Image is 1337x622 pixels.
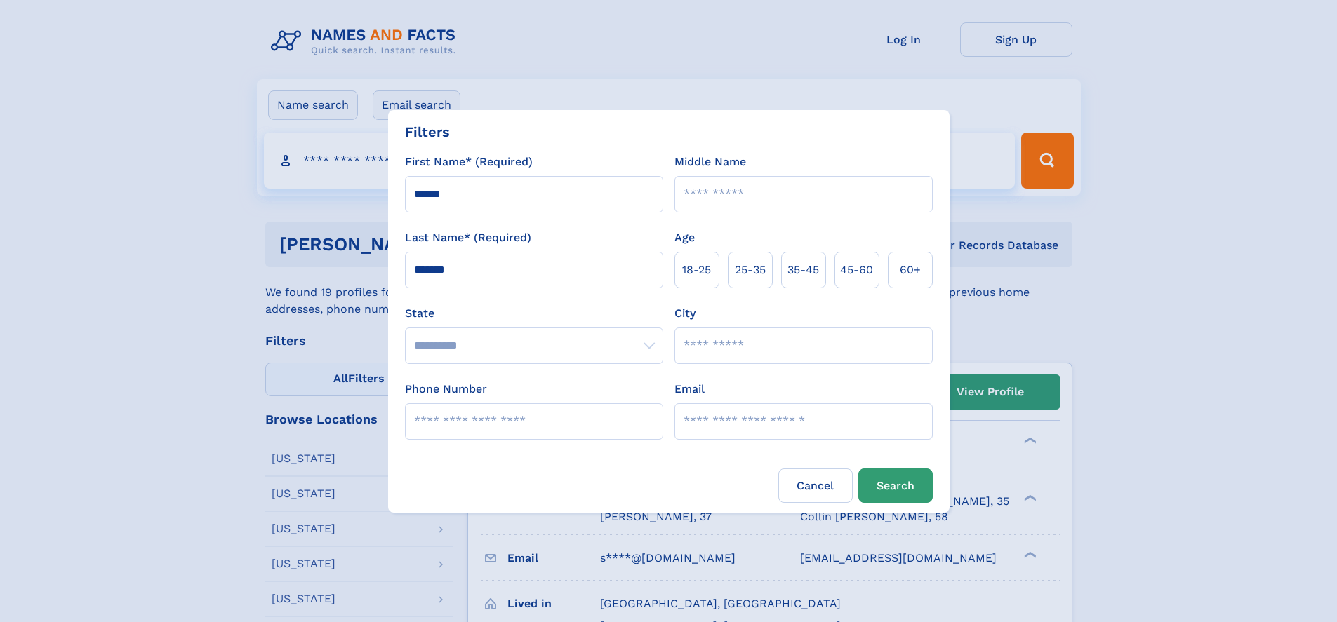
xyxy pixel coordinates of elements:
[682,262,711,278] span: 18‑25
[787,262,819,278] span: 35‑45
[405,154,533,170] label: First Name* (Required)
[405,305,663,322] label: State
[405,381,487,398] label: Phone Number
[840,262,873,278] span: 45‑60
[405,121,450,142] div: Filters
[405,229,531,246] label: Last Name* (Required)
[900,262,921,278] span: 60+
[674,229,695,246] label: Age
[674,154,746,170] label: Middle Name
[778,468,853,503] label: Cancel
[735,262,766,278] span: 25‑35
[674,381,705,398] label: Email
[674,305,696,322] label: City
[858,468,933,503] button: Search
